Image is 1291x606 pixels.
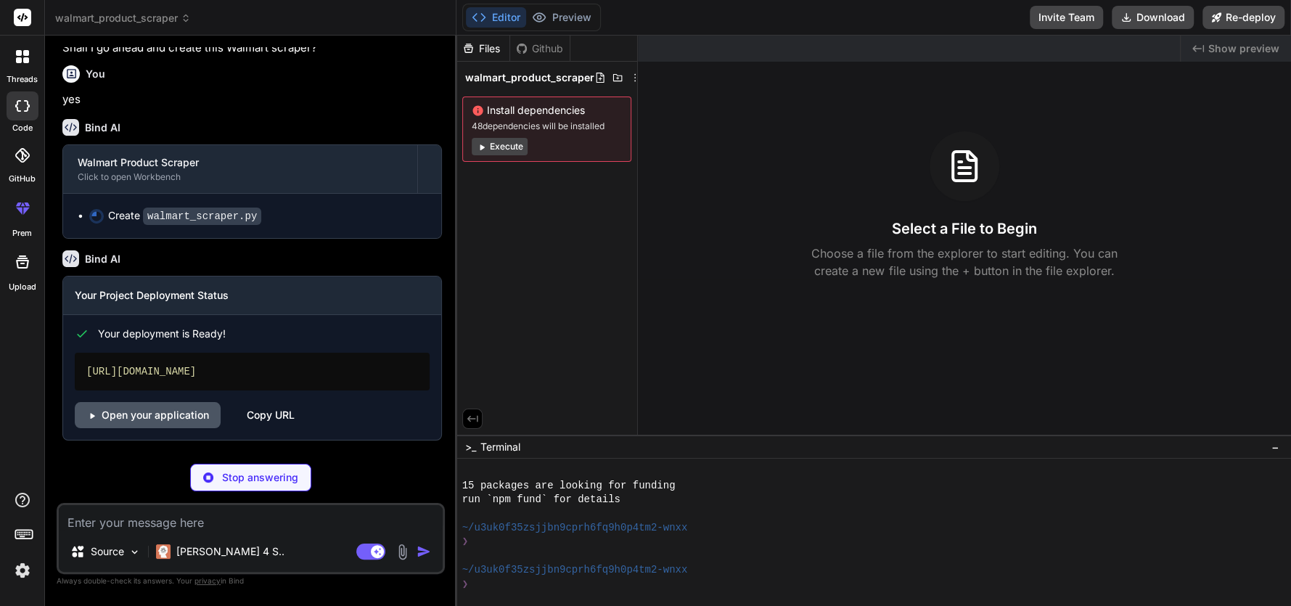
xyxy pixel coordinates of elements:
[9,173,36,185] label: GitHub
[7,73,38,86] label: threads
[62,91,442,108] p: yes
[526,7,597,28] button: Preview
[1269,435,1282,459] button: −
[91,544,124,559] p: Source
[86,67,105,81] h6: You
[510,41,570,56] div: Github
[156,544,171,559] img: Claude 4 Sonnet
[176,544,284,559] p: [PERSON_NAME] 4 S..
[462,479,676,493] span: 15 packages are looking for funding
[98,327,226,341] span: Your deployment is Ready!
[1030,6,1103,29] button: Invite Team
[75,353,430,390] div: [URL][DOMAIN_NAME]
[108,208,261,224] div: Create
[480,440,520,454] span: Terminal
[465,70,594,85] span: walmart_product_scraper
[1271,440,1279,454] span: −
[55,11,191,25] span: walmart_product_scraper
[472,103,622,118] span: Install dependencies
[1112,6,1194,29] button: Download
[802,245,1127,279] p: Choose a file from the explorer to start editing. You can create a new file using the + button in...
[10,558,35,583] img: settings
[62,40,442,57] p: Shall I go ahead and create this Walmart scraper?
[75,288,430,303] h3: Your Project Deployment Status
[78,155,403,170] div: Walmart Product Scraper
[394,544,411,560] img: attachment
[12,122,33,134] label: code
[472,120,622,132] span: 48 dependencies will be installed
[1202,6,1284,29] button: Re-deploy
[63,145,417,193] button: Walmart Product ScraperClick to open Workbench
[85,120,120,135] h6: Bind AI
[57,574,445,588] p: Always double-check its answers. Your in Bind
[456,41,509,56] div: Files
[78,171,403,183] div: Click to open Workbench
[466,7,526,28] button: Editor
[462,493,620,507] span: run `npm fund` for details
[9,281,36,293] label: Upload
[465,440,476,454] span: >_
[194,576,221,585] span: privacy
[222,470,298,485] p: Stop answering
[143,208,261,225] code: walmart_scraper.py
[128,546,141,558] img: Pick Models
[892,218,1037,239] h3: Select a File to Begin
[462,521,688,535] span: ~/u3uk0f35zsjjbn9cprh6fq9h0p4tm2-wnxx
[472,138,528,155] button: Execute
[417,544,431,559] img: icon
[1208,41,1279,56] span: Show preview
[462,535,470,549] span: ❯
[75,402,221,428] a: Open your application
[85,252,120,266] h6: Bind AI
[12,227,32,239] label: prem
[247,402,295,428] div: Copy URL
[462,578,470,591] span: ❯
[462,563,688,577] span: ~/u3uk0f35zsjjbn9cprh6fq9h0p4tm2-wnxx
